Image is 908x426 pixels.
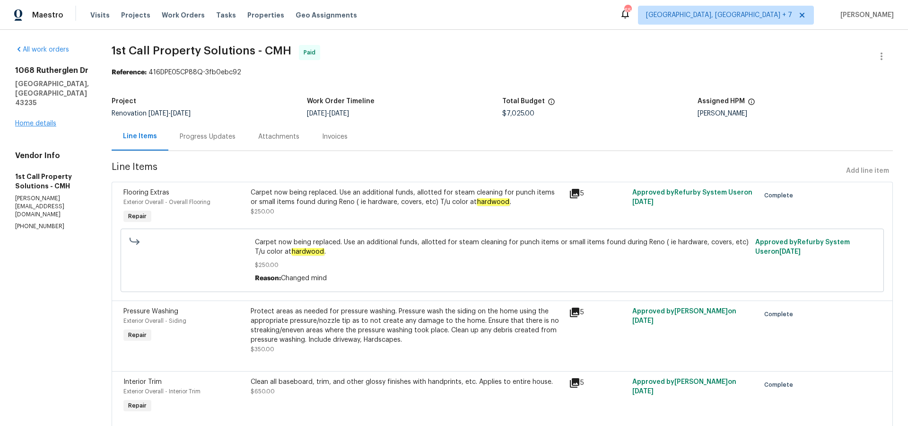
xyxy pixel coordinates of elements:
[148,110,168,117] span: [DATE]
[123,199,210,205] span: Exterior Overall - Overall Flooring
[251,377,563,387] div: Clean all baseboard, trim, and other glossy finishes with handprints, etc. Applies to entire house.
[281,275,327,282] span: Changed mind
[569,307,627,318] div: 5
[121,10,150,20] span: Projects
[632,318,654,324] span: [DATE]
[329,110,349,117] span: [DATE]
[251,188,563,207] div: Carpet now being replaced. Use an additional funds, allotted for steam cleaning for punch items o...
[123,132,157,141] div: Line Items
[251,307,563,345] div: Protect areas as needed for pressure washing. Pressure wash the siding on the home using the appr...
[124,401,150,410] span: Repair
[171,110,191,117] span: [DATE]
[255,275,281,282] span: Reason:
[124,330,150,340] span: Repair
[632,308,736,324] span: Approved by [PERSON_NAME] on
[291,248,324,256] em: hardwood
[112,98,136,105] h5: Project
[307,98,375,105] h5: Work Order Timeline
[112,69,147,76] b: Reference:
[632,189,752,205] span: Approved by Refurby System User on
[112,68,893,77] div: 416DPE05CP88Q-3fb0ebc92
[15,120,56,127] a: Home details
[698,98,745,105] h5: Assigned HPM
[569,377,627,389] div: 5
[755,239,850,255] span: Approved by Refurby System User on
[15,46,69,53] a: All work orders
[162,10,205,20] span: Work Orders
[632,388,654,395] span: [DATE]
[251,346,274,352] span: $350.00
[322,132,348,142] div: Invoices
[632,379,736,395] span: Approved by [PERSON_NAME] on
[15,172,89,191] h5: 1st Call Property Solutions - CMH
[15,195,89,219] p: [PERSON_NAME][EMAIL_ADDRESS][DOMAIN_NAME]
[251,389,275,394] span: $650.00
[124,212,150,221] span: Repair
[296,10,357,20] span: Geo Assignments
[123,379,162,385] span: Interior Trim
[247,10,284,20] span: Properties
[764,380,797,390] span: Complete
[148,110,191,117] span: -
[90,10,110,20] span: Visits
[764,191,797,200] span: Complete
[251,209,274,214] span: $250.00
[32,10,63,20] span: Maestro
[502,98,545,105] h5: Total Budget
[15,222,89,231] p: [PHONE_NUMBER]
[216,12,236,18] span: Tasks
[123,389,201,394] span: Exterior Overall - Interior Trim
[569,188,627,199] div: 5
[258,132,299,142] div: Attachments
[779,248,801,255] span: [DATE]
[123,318,186,324] span: Exterior Overall - Siding
[112,162,842,180] span: Line Items
[180,132,236,142] div: Progress Updates
[112,110,191,117] span: Renovation
[502,110,534,117] span: $7,025.00
[112,45,291,56] span: 1st Call Property Solutions - CMH
[15,151,89,160] h4: Vendor Info
[15,79,89,107] h5: [GEOGRAPHIC_DATA], [GEOGRAPHIC_DATA] 43235
[837,10,894,20] span: [PERSON_NAME]
[255,260,750,270] span: $250.00
[477,198,510,206] em: hardwood
[646,10,792,20] span: [GEOGRAPHIC_DATA], [GEOGRAPHIC_DATA] + 7
[307,110,327,117] span: [DATE]
[15,66,89,75] h2: 1068 Rutherglen Dr
[548,98,555,110] span: The total cost of line items that have been proposed by Opendoor. This sum includes line items th...
[698,110,893,117] div: [PERSON_NAME]
[632,199,654,205] span: [DATE]
[123,189,169,196] span: Flooring Extras
[748,98,755,110] span: The hpm assigned to this work order.
[123,308,178,315] span: Pressure Washing
[304,48,319,57] span: Paid
[624,6,631,15] div: 65
[307,110,349,117] span: -
[764,310,797,319] span: Complete
[255,238,750,257] span: Carpet now being replaced. Use an additional funds, allotted for steam cleaning for punch items o...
